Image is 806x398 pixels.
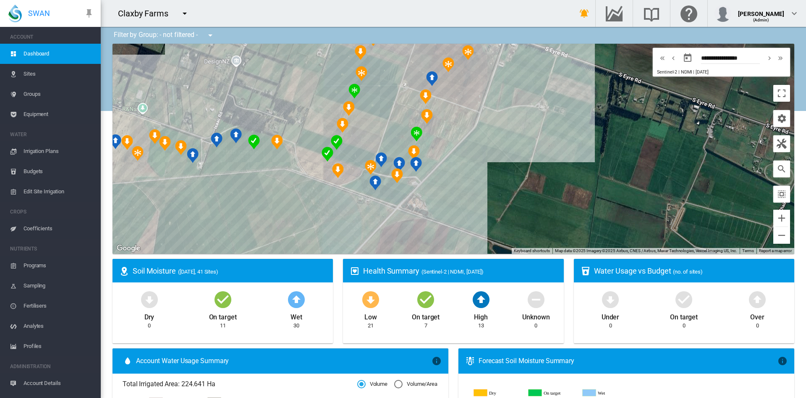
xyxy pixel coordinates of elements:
[714,5,731,22] img: profile.jpg
[657,53,668,63] button: icon-chevron-double-left
[555,248,738,253] span: Map data ©2025 Imagery ©2025 Airbus, CNES / Airbus, Maxar Technologies, Vexcel Imaging US, Inc.
[777,164,787,174] md-icon: icon-magnify
[286,289,306,309] md-icon: icon-arrow-up-bold-circle
[462,45,474,60] div: NDMI: Claxby BRP2
[773,186,790,203] button: icon-select-all
[673,269,703,275] span: (no. of sites)
[756,322,759,329] div: 0
[683,322,686,329] div: 0
[668,53,679,63] button: icon-chevron-left
[742,248,754,253] a: Terms
[363,266,557,276] div: Health Summary
[776,53,785,63] md-icon: icon-chevron-double-right
[641,8,662,18] md-icon: Search the knowledge base
[364,309,377,322] div: Low
[759,248,792,253] a: Report a map error
[118,8,176,19] div: Claxby Farms
[411,127,422,142] div: NDMI: Claxby BRP7
[777,356,788,366] md-icon: icon-information
[202,27,219,44] button: icon-menu-down
[24,316,94,336] span: Analytes
[121,135,133,150] div: NDMI: Claxby ID2
[343,101,355,116] div: NDMI: Claxby BRP11
[24,84,94,104] span: Groups
[10,360,94,373] span: ADMINISTRATION
[24,336,94,356] span: Profiles
[149,129,161,144] div: NDMI: Claxby BT_West
[600,289,620,309] md-icon: icon-arrow-down-bold-circle
[693,69,708,75] span: | [DATE]
[421,109,433,124] div: NDMI: Claxby BRP6
[365,160,377,175] div: NDMI: Claxby POP4
[765,53,774,63] md-icon: icon-chevron-right
[609,322,612,329] div: 0
[220,322,226,329] div: 11
[132,146,144,161] div: NDMI: Claxby ID1
[119,266,129,276] md-icon: icon-map-marker-radius
[24,64,94,84] span: Sites
[355,45,366,60] div: NDMI: Claxby BRP14
[753,18,769,22] span: (Admin)
[583,389,631,397] g: Wet
[187,148,199,163] div: NDMI: Claxby BT_East
[670,309,698,322] div: On target
[474,389,522,397] g: Dry
[773,161,790,177] button: icon-magnify
[674,289,694,309] md-icon: icon-checkbox-marked-circle
[290,309,302,322] div: Wet
[271,134,283,150] div: NDMI: Claxby IB1
[421,269,484,275] span: (Sentinel-2 | NDMI, [DATE])
[136,356,432,366] span: Account Water Usage Summary
[24,141,94,161] span: Irrigation Plans
[747,289,767,309] md-icon: icon-arrow-up-bold-circle
[777,113,787,124] md-icon: icon-cog
[594,266,788,276] div: Water Usage vs Budget
[84,8,94,18] md-icon: icon-pin
[350,266,360,276] md-icon: icon-heart-box-outline
[657,69,692,75] span: Sentinel-2 | NDMI
[139,289,160,309] md-icon: icon-arrow-down-bold-circle
[602,309,620,322] div: Under
[669,53,678,63] md-icon: icon-chevron-left
[750,309,764,322] div: Over
[24,373,94,393] span: Account Details
[479,356,777,366] div: Forecast Soil Moisture Summary
[8,5,22,22] img: SWAN-Landscape-Logo-Colour-drop.png
[514,248,550,254] button: Keyboard shortcuts
[209,309,237,322] div: On target
[348,84,360,99] div: NDMI: Claxby BRP12
[24,161,94,182] span: Budgets
[24,44,94,64] span: Dashboard
[175,140,187,155] div: NDMI: Claxby BT1
[522,309,550,322] div: Unknown
[393,157,405,172] div: NDMI: Claxby CY2
[432,356,442,366] md-icon: icon-information
[576,5,593,22] button: icon-bell-ring
[10,242,94,256] span: NUTRIENTS
[471,289,491,309] md-icon: icon-arrow-up-bold-circle
[123,356,133,366] md-icon: icon-water
[679,8,699,18] md-icon: Click here for help
[337,118,348,133] div: NDMI: Claxby BRP10
[529,389,576,397] g: On target
[24,104,94,124] span: Equipment
[10,30,94,44] span: ACCOUNT
[368,322,374,329] div: 21
[369,175,381,190] div: NDMI: Claxby POP1
[416,289,436,309] md-icon: icon-checkbox-marked-circle
[293,322,299,329] div: 30
[777,189,787,199] md-icon: icon-select-all
[133,266,326,276] div: Soil Moisture
[24,256,94,276] span: Programs
[764,53,775,63] button: icon-chevron-right
[361,289,381,309] md-icon: icon-arrow-down-bold-circle
[24,276,94,296] span: Sampling
[332,163,344,178] div: NDMI: Claxby POP2
[775,53,786,63] button: icon-chevron-double-right
[356,66,367,81] div: NDMI: Claxby BRP13
[526,289,546,309] md-icon: icon-minus-circle
[410,157,422,172] div: NDMI: Claxby CY1
[738,6,784,15] div: [PERSON_NAME]
[773,85,790,102] button: Toggle fullscreen view
[773,110,790,127] button: icon-cog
